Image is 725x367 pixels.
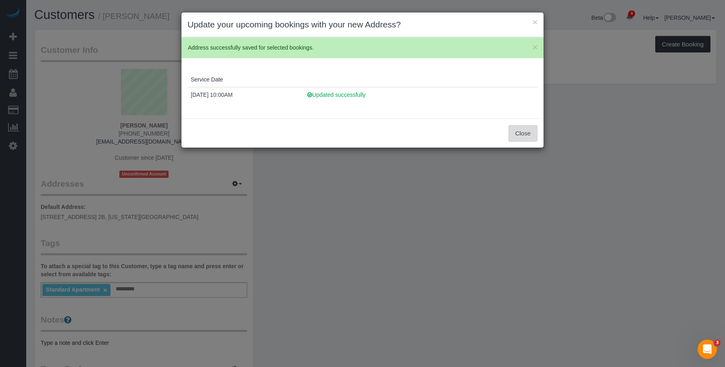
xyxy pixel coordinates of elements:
button: Close [533,43,537,51]
a: [DATE] 10:00AM [191,92,233,98]
p: Address successfully saved for selected bookings. [188,44,529,52]
span: × [533,42,537,52]
span: 3 [714,340,721,346]
button: Close [508,125,537,142]
h3: Update your upcoming bookings with your new Address? [187,19,537,31]
p: Updated successfully [307,91,534,99]
iframe: Intercom live chat [698,340,717,359]
button: × [533,18,537,26]
td: Service Date [187,87,304,106]
th: Service Date [187,72,304,87]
